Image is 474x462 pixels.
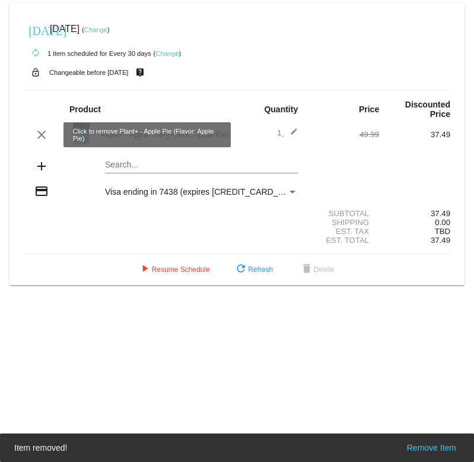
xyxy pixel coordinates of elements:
small: ( ) [82,26,110,33]
small: Changeable before [DATE] [49,69,129,76]
simple-snack-bar: Item removed! [14,442,460,454]
span: 37.49 [431,236,450,245]
mat-icon: credit_card [34,184,49,198]
input: Search... [105,160,298,170]
div: Est. Tax [308,227,379,236]
div: 37.49 [379,130,450,139]
a: Change [84,26,107,33]
a: Change [155,50,179,57]
mat-icon: lock_open [28,65,43,80]
strong: Price [359,105,379,114]
strong: Quantity [264,105,298,114]
strong: Product [69,105,101,114]
small: ( ) [154,50,182,57]
div: Plant+ - Apple Pie (Flavor: Apple Pie) [95,130,237,139]
span: 1 [277,128,298,137]
strong: Discounted Price [405,100,450,119]
button: Remove Item [403,442,460,454]
span: 0.00 [435,218,450,227]
div: 49.99 [308,130,379,139]
mat-icon: play_arrow [138,262,152,277]
mat-icon: refresh [234,262,248,277]
button: Refresh [224,259,282,280]
small: 1 item scheduled for Every 30 days [24,50,151,57]
mat-icon: delete [300,262,314,277]
div: Est. Total [308,236,379,245]
mat-icon: autorenew [28,46,43,61]
div: Subtotal [308,209,379,218]
button: Resume Schedule [128,259,219,280]
mat-icon: [DATE] [28,23,43,37]
mat-icon: add [34,159,49,173]
mat-icon: edit [284,128,298,142]
mat-icon: clear [34,128,49,142]
img: Image-1-Carousel-Plant-2lb-Apple-Pie-1000x1000-Transp.png [69,122,93,145]
mat-select: Payment Method [105,187,298,197]
span: TBD [435,227,450,236]
span: Delete [300,265,335,274]
div: Shipping [308,218,379,227]
button: Delete [290,259,344,280]
span: Resume Schedule [138,265,210,274]
div: 37.49 [379,209,450,218]
mat-icon: live_help [133,65,147,80]
span: Visa ending in 7438 (expires [CREDIT_CARD_DATA]) [105,187,304,197]
span: Refresh [234,265,273,274]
